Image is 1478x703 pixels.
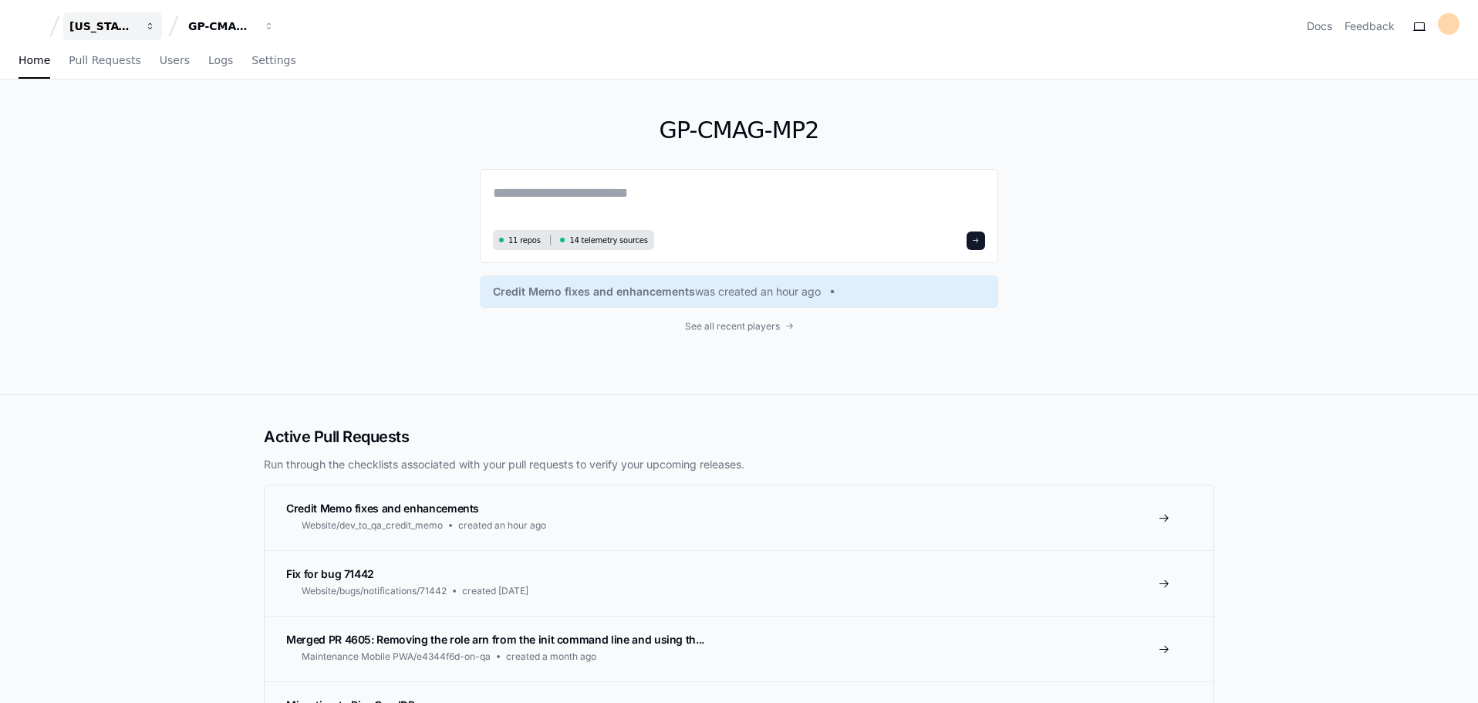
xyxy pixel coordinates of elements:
a: Fix for bug 71442Website/bugs/notifications/71442created [DATE] [265,550,1213,616]
a: Pull Requests [69,43,140,79]
span: Merged PR 4605: Removing the role arn from the init command line and using th... [286,633,704,646]
span: created [DATE] [462,585,528,597]
h1: GP-CMAG-MP2 [480,117,998,144]
a: See all recent players [480,320,998,333]
a: Logs [208,43,233,79]
span: Credit Memo fixes and enhancements [286,502,479,515]
span: Home [19,56,50,65]
span: See all recent players [685,320,780,333]
span: Website/dev_to_qa_credit_memo [302,519,443,532]
span: Pull Requests [69,56,140,65]
span: 14 telemetry sources [569,235,647,246]
a: Users [160,43,190,79]
span: Settings [251,56,295,65]
p: Run through the checklists associated with your pull requests to verify your upcoming releases. [264,457,1214,472]
a: Docs [1307,19,1332,34]
span: created an hour ago [458,519,546,532]
a: Merged PR 4605: Removing the role arn from the init command line and using th...Maintenance Mobil... [265,616,1213,681]
button: Feedback [1345,19,1395,34]
span: Fix for bug 71442 [286,567,374,580]
button: [US_STATE] Pacific [63,12,162,40]
span: Website/bugs/notifications/71442 [302,585,447,597]
div: GP-CMAG-MP2 [188,19,255,34]
div: [US_STATE] Pacific [69,19,136,34]
a: Home [19,43,50,79]
span: Maintenance Mobile PWA/e4344f6d-on-qa [302,651,491,663]
span: Users [160,56,190,65]
a: Settings [251,43,295,79]
button: GP-CMAG-MP2 [182,12,281,40]
span: 11 repos [508,235,541,246]
span: Logs [208,56,233,65]
span: Credit Memo fixes and enhancements [493,284,695,299]
a: Credit Memo fixes and enhancementswas created an hour ago [493,284,985,299]
span: created a month ago [506,651,596,663]
h2: Active Pull Requests [264,426,1214,448]
span: was created an hour ago [695,284,821,299]
a: Credit Memo fixes and enhancementsWebsite/dev_to_qa_credit_memocreated an hour ago [265,485,1213,550]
